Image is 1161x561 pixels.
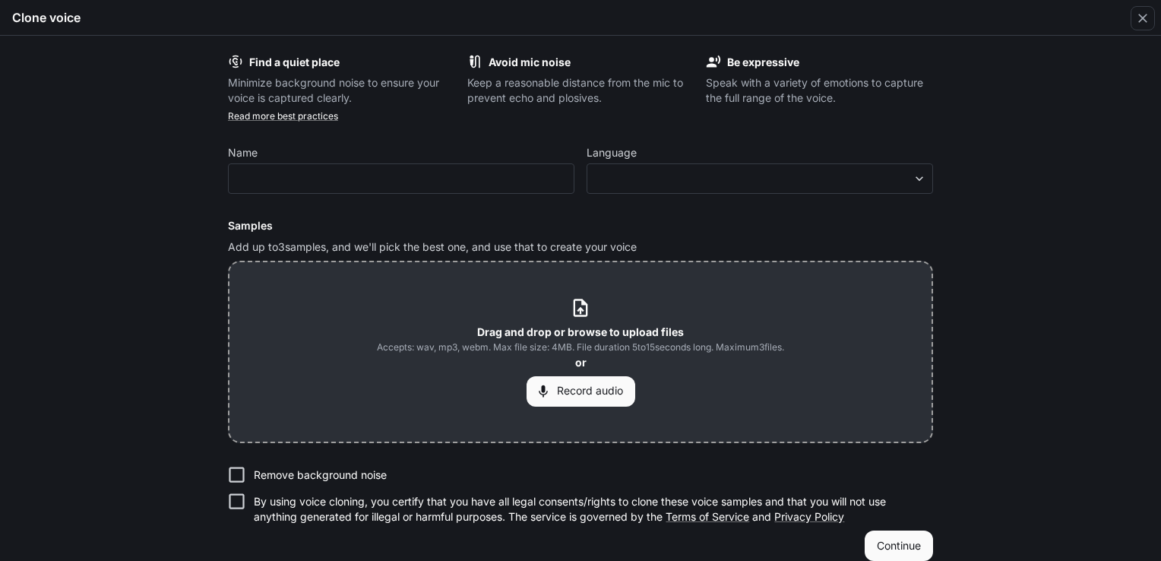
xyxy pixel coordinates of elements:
button: Record audio [527,376,635,407]
a: Privacy Policy [774,510,844,523]
p: Name [228,147,258,158]
p: Language [587,147,637,158]
h5: Clone voice [12,9,81,26]
b: Be expressive [727,55,799,68]
p: By using voice cloning, you certify that you have all legal consents/rights to clone these voice ... [254,494,921,525]
h6: Samples [228,218,933,233]
p: Add up to 3 samples, and we'll pick the best one, and use that to create your voice [228,239,933,255]
b: Drag and drop or browse to upload files [477,325,684,338]
p: Speak with a variety of emotions to capture the full range of the voice. [706,75,933,106]
a: Read more best practices [228,110,338,122]
b: or [575,356,587,369]
p: Keep a reasonable distance from the mic to prevent echo and plosives. [467,75,694,106]
p: Remove background noise [254,467,387,483]
a: Terms of Service [666,510,749,523]
span: Accepts: wav, mp3, webm. Max file size: 4MB. File duration 5 to 15 seconds long. Maximum 3 files. [377,340,784,355]
button: Continue [865,531,933,561]
b: Find a quiet place [249,55,340,68]
b: Avoid mic noise [489,55,571,68]
p: Minimize background noise to ensure your voice is captured clearly. [228,75,455,106]
div: ​ [587,171,932,186]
